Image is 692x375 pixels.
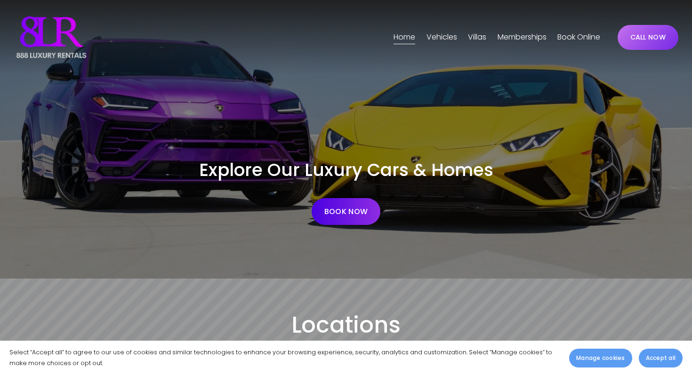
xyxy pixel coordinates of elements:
img: Luxury Car &amp; Home Rentals For Every Occasion [14,14,89,61]
span: Manage cookies [576,354,625,362]
span: Villas [468,31,486,44]
a: CALL NOW [618,25,678,50]
a: folder dropdown [468,30,486,45]
span: Vehicles [426,31,457,44]
button: Accept all [639,349,683,367]
button: Manage cookies [569,349,632,367]
span: Explore Our Luxury Cars & Homes [199,158,493,182]
a: BOOK NOW [312,198,380,225]
a: Home [394,30,415,45]
p: Select “Accept all” to agree to our use of cookies and similar technologies to enhance your brows... [9,347,560,368]
a: Book Online [557,30,600,45]
a: Memberships [498,30,547,45]
a: folder dropdown [426,30,457,45]
h2: Locations [14,311,678,340]
span: Accept all [646,354,676,362]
